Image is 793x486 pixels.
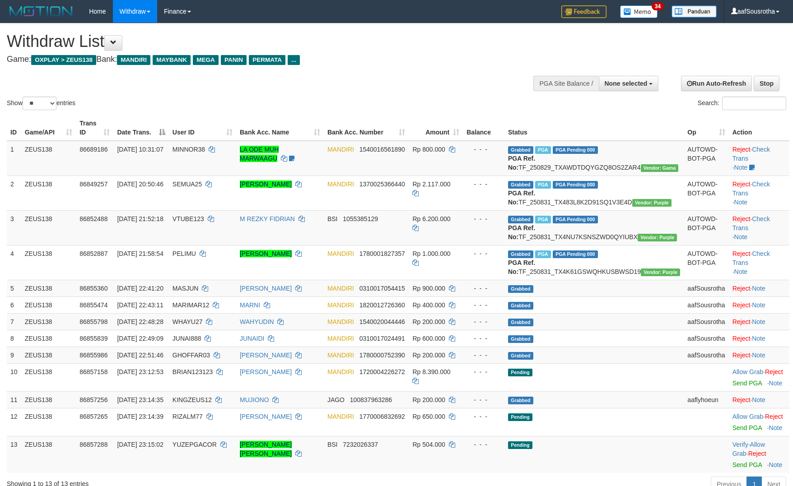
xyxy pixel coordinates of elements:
[221,55,247,65] span: PANIN
[117,368,163,375] span: [DATE] 23:12:53
[729,363,789,391] td: ·
[508,335,533,343] span: Grabbed
[327,181,354,188] span: MANDIRI
[7,210,21,245] td: 3
[732,318,751,325] a: Reject
[641,164,679,172] span: Vendor URL: https://trx31.1velocity.biz
[7,280,21,296] td: 5
[173,413,203,420] span: RIZALM77
[240,352,292,359] a: [PERSON_NAME]
[79,335,107,342] span: 86855839
[508,190,535,206] b: PGA Ref. No:
[173,441,217,448] span: YUZEPGACOR
[359,413,405,420] span: Copy 1770006832692 to clipboard
[732,461,762,468] a: Send PGA
[21,141,76,176] td: ZEUS138
[412,318,445,325] span: Rp 200.000
[113,115,168,141] th: Date Trans.: activate to sort column descending
[732,380,762,387] a: Send PGA
[508,146,533,154] span: Grabbed
[732,215,751,222] a: Reject
[765,413,783,420] a: Reject
[343,441,378,448] span: Copy 7232026337 to clipboard
[7,391,21,408] td: 11
[327,352,354,359] span: MANDIRI
[327,368,354,375] span: MANDIRI
[76,115,113,141] th: Trans ID: activate to sort column ascending
[21,408,76,436] td: ZEUS138
[466,284,501,293] div: - - -
[359,352,405,359] span: Copy 1780000752390 to clipboard
[508,224,535,241] b: PGA Ref. No:
[508,285,533,293] span: Grabbed
[327,301,354,309] span: MANDIRI
[504,176,684,210] td: TF_250831_TX483L8K2D91SQ1V3E4D
[684,210,728,245] td: AUTOWD-BOT-PGA
[684,245,728,280] td: AUTOWD-BOT-PGA
[412,146,445,153] span: Rp 800.000
[240,441,292,457] a: [PERSON_NAME] [PERSON_NAME]
[508,302,533,310] span: Grabbed
[752,318,765,325] a: Note
[327,250,354,257] span: MANDIRI
[240,146,279,162] a: LA ODE MUH MARWAAGU
[729,115,789,141] th: Action
[21,210,76,245] td: ZEUS138
[732,301,751,309] a: Reject
[466,145,501,154] div: - - -
[729,296,789,313] td: ·
[508,155,535,171] b: PGA Ref. No:
[769,461,783,468] a: Note
[466,351,501,360] div: - - -
[732,413,765,420] span: ·
[359,301,405,309] span: Copy 1820012726360 to clipboard
[732,413,763,420] a: Allow Grab
[79,413,107,420] span: 86857265
[605,80,648,87] span: None selected
[722,97,786,110] input: Search:
[21,330,76,347] td: ZEUS138
[508,413,532,421] span: Pending
[599,76,659,91] button: None selected
[466,180,501,189] div: - - -
[288,55,300,65] span: ...
[732,368,765,375] span: ·
[684,141,728,176] td: AUTOWD-BOT-PGA
[240,250,292,257] a: [PERSON_NAME]
[732,250,751,257] a: Reject
[504,245,684,280] td: TF_250831_TX4K61GSWQHKUSBWSD19
[240,285,292,292] a: [PERSON_NAME]
[732,146,770,162] a: Check Trans
[117,250,163,257] span: [DATE] 21:58:54
[504,210,684,245] td: TF_250831_TX4NU7KSNSZWD0QYIUBX
[729,436,789,473] td: · ·
[359,318,405,325] span: Copy 1540020044446 to clipboard
[21,280,76,296] td: ZEUS138
[732,181,751,188] a: Reject
[21,296,76,313] td: ZEUS138
[79,396,107,403] span: 86857256
[359,368,405,375] span: Copy 1720004226272 to clipboard
[533,76,598,91] div: PGA Site Balance /
[732,335,751,342] a: Reject
[7,313,21,330] td: 7
[327,335,354,342] span: MANDIRI
[79,181,107,188] span: 86849257
[117,413,163,420] span: [DATE] 23:14:39
[21,115,76,141] th: Game/API: activate to sort column ascending
[79,441,107,448] span: 86857288
[508,397,533,404] span: Grabbed
[327,146,354,153] span: MANDIRI
[7,347,21,363] td: 9
[173,318,203,325] span: WHAYU27
[240,301,260,309] a: MARNI
[359,181,405,188] span: Copy 1370025366440 to clipboard
[729,313,789,330] td: ·
[729,280,789,296] td: ·
[173,215,204,222] span: VTUBE123
[535,181,551,189] span: Marked by aafsreyleap
[684,296,728,313] td: aafSousrotha
[21,436,76,473] td: ZEUS138
[508,352,533,360] span: Grabbed
[7,32,520,51] h1: Withdraw List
